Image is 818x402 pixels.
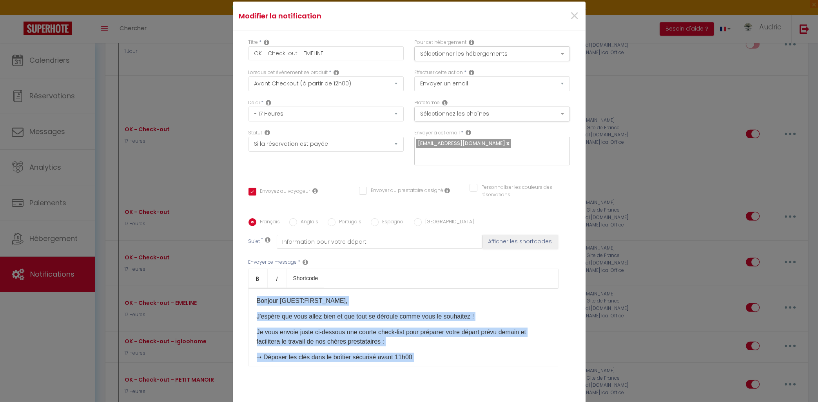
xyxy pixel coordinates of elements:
[414,99,440,107] label: Plateforme
[239,11,463,22] h4: Modifier la notification
[414,107,570,121] button: Sélectionnez les chaînes
[570,8,579,25] button: Close
[482,235,558,249] button: Afficher les shortcodes
[414,46,570,61] button: Sélectionner les hébergements
[287,269,325,288] a: Shortcode
[422,218,474,227] label: [GEOGRAPHIC_DATA]
[303,259,308,265] i: Message
[414,69,463,76] label: Effectuer cette action
[248,269,268,288] a: Bold
[444,187,450,194] i: Envoyer au prestataire si il est assigné
[248,129,263,137] label: Statut
[256,188,310,196] label: Envoyez au voyageur
[248,238,260,246] label: Sujet
[469,69,474,76] i: Action Type
[257,353,550,362] p: ➝ Déposer les clés dans le boîtier sécurisé avant 11h00
[264,39,270,45] i: Title
[248,69,328,76] label: Lorsque cet événement se produit
[257,328,550,346] p: Je vous envoie juste ci-dessous une courte check-list pour préparer votre départ prévu demain et ...
[442,100,448,106] i: Action Channel
[248,39,258,46] label: Titre
[265,129,270,136] i: Booking status
[265,237,271,243] i: Subject
[257,312,550,321] p: J'espère que vous allez bien et que tout se déroule comme vous le souhaitez !
[414,39,466,46] label: Pour cet hébergement
[379,218,405,227] label: Espagnol
[6,3,30,27] button: Ouvrir le widget de chat LiveChat
[256,218,280,227] label: Français
[313,188,318,194] i: Envoyer au voyageur
[469,39,474,45] i: This Rental
[297,218,319,227] label: Anglais
[336,218,362,227] label: Portugais
[248,259,297,266] label: Envoyer ce message
[334,69,339,76] i: Event Occur
[414,129,460,137] label: Envoyer à cet email
[268,269,287,288] a: Italic
[570,4,579,28] span: ×
[248,99,260,107] label: Délai
[266,100,272,106] i: Action Time
[418,139,505,147] span: [EMAIL_ADDRESS][DOMAIN_NAME]
[257,296,550,306] p: ​Bonjour [GUEST:FIRST_NAME],
[466,129,471,136] i: Recipient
